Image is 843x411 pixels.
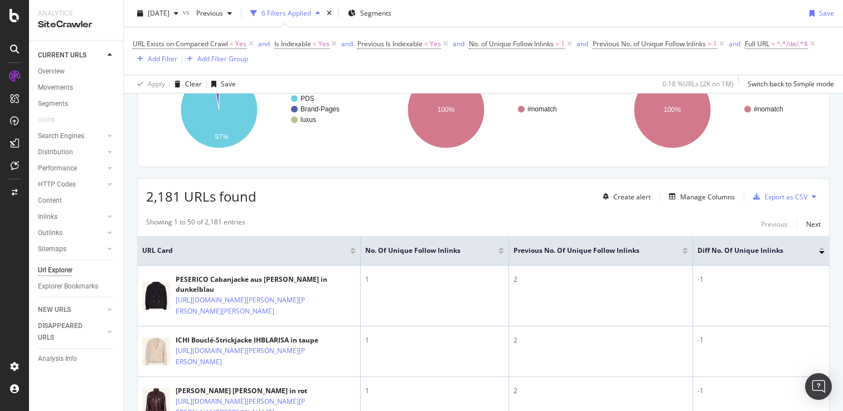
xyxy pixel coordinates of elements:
button: and [729,38,740,49]
span: 1 [561,36,565,52]
div: Url Explorer [38,265,72,276]
div: Movements [38,82,73,94]
button: Add Filter Group [182,52,248,66]
div: Create alert [613,192,651,202]
div: Overview [38,66,65,77]
text: 100% [437,106,454,114]
span: Previous No. of Unique Follow Inlinks [593,39,706,48]
span: vs [183,7,192,17]
div: 6 Filters Applied [261,8,311,18]
button: Save [207,75,236,93]
span: Is Indexable [274,39,311,48]
div: and [453,39,464,48]
text: luxus [301,116,316,124]
text: 100% [664,106,681,114]
div: ICHI Bouclé-Strickjacke IHBLARISA in taupe [176,335,356,345]
a: [URL][DOMAIN_NAME][PERSON_NAME][PERSON_NAME] [176,345,307,368]
div: Sitemaps [38,243,66,255]
span: Yes [235,36,246,52]
div: Previous [761,219,788,229]
a: Inlinks [38,211,104,223]
a: HTTP Codes [38,179,104,190]
div: Visits [38,114,55,126]
a: DISAPPEARED URLS [38,320,104,344]
svg: A chart. [373,61,594,158]
button: Manage Columns [665,190,735,203]
span: No. of Unique Follow Inlinks [365,246,482,256]
button: Next [806,217,821,231]
div: 1 [365,386,504,396]
span: = [771,39,775,48]
div: Outlinks [38,227,62,239]
button: Apply [133,75,165,93]
div: Search Engines [38,130,84,142]
button: and [341,38,353,49]
div: Manage Columns [680,192,735,202]
text: PDS [301,95,314,102]
button: and [576,38,588,49]
span: Diff No. of Unique Inlinks [697,246,802,256]
a: CURRENT URLS [38,50,104,61]
text: Brand-Pages [301,105,340,113]
div: Add Filter Group [197,54,248,63]
div: Distribution [38,146,73,158]
div: Explorer Bookmarks [38,281,98,292]
div: -1 [697,386,825,396]
div: Add Filter [148,54,177,63]
button: Previous [761,217,788,231]
span: = [313,39,317,48]
span: = [424,39,428,48]
button: Previous [192,4,236,22]
button: Add Filter [133,52,177,66]
a: Visits [38,114,66,126]
button: [DATE] [133,4,183,22]
a: Analysis Info [38,353,115,365]
a: Outlinks [38,227,104,239]
text: 97% [215,133,229,141]
div: -1 [697,335,825,345]
span: > [708,39,711,48]
text: #nomatch [527,105,557,113]
div: SiteCrawler [38,18,114,31]
span: URL Card [142,246,347,256]
button: and [258,38,270,49]
svg: A chart. [599,61,821,158]
img: main image [142,332,170,370]
a: Sitemaps [38,243,104,255]
div: Analytics [38,9,114,18]
button: Segments [343,4,396,22]
div: PESERICO Cabanjacke aus [PERSON_NAME] in dunkelblau [176,275,356,295]
a: Content [38,195,115,207]
div: 2 [513,275,688,285]
div: DISAPPEARED URLS [38,320,94,344]
span: ^.*/de/.*$ [777,36,808,52]
div: Segments [38,98,68,110]
span: URL Exists on Compared Crawl [133,39,228,48]
a: [URL][DOMAIN_NAME][PERSON_NAME][PERSON_NAME][PERSON_NAME] [176,295,307,317]
span: Previous No. of Unique Follow Inlinks [513,246,666,256]
a: Performance [38,163,104,174]
button: Export as CSV [749,188,807,205]
span: Previous Is Indexable [357,39,423,48]
a: Explorer Bookmarks [38,281,115,292]
div: 0.18 % URLs ( 2K on 1M ) [662,79,734,89]
span: = [555,39,559,48]
div: Performance [38,163,77,174]
div: Switch back to Simple mode [748,79,834,89]
div: times [324,8,334,19]
a: Search Engines [38,130,104,142]
div: Export as CSV [764,192,807,202]
span: Previous [192,8,223,18]
div: 1 [365,335,504,345]
button: Clear [170,75,202,93]
svg: A chart. [146,61,367,158]
div: 1 [365,275,504,285]
span: 2025 Sep. 29th [148,8,169,18]
div: and [258,39,270,48]
div: Open Intercom Messenger [805,373,832,400]
span: = [230,39,234,48]
button: 6 Filters Applied [246,4,324,22]
div: Next [806,219,821,229]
